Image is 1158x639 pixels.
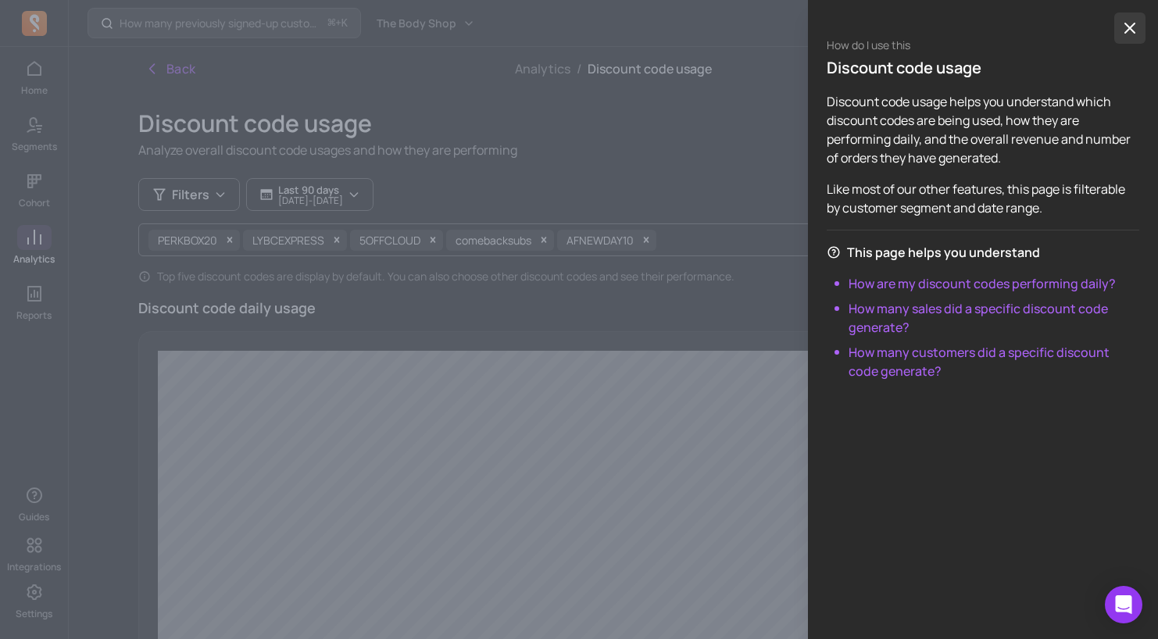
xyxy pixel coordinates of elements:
p: Like most of our other features, this page is filterable by customer segment and date range. [827,180,1139,217]
button: How many sales did a specific discount code generate? [849,299,1139,337]
button: How many customers did a specific discount code generate? [849,343,1139,380]
button: How are my discount codes performing daily? [849,274,1116,293]
h2: How do I use this [827,37,1139,53]
h2: Discount code usage [827,56,1139,80]
p: This page helps you understand [847,243,1040,262]
p: Discount code usage helps you understand which discount codes are being used, how they are perfor... [827,92,1139,167]
div: Open Intercom Messenger [1105,586,1142,623]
